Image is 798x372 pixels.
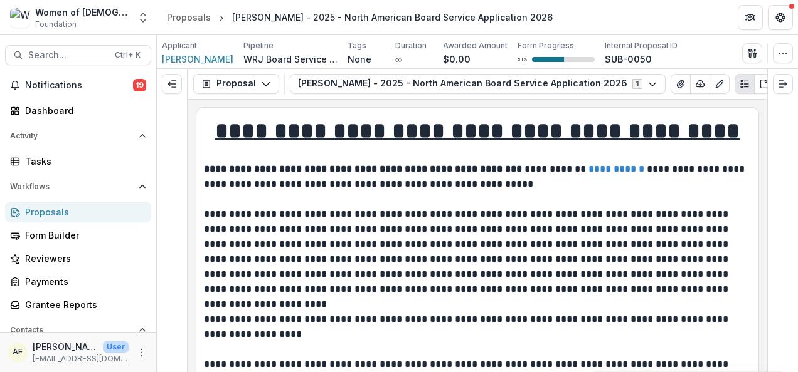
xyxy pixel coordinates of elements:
button: PDF view [754,74,774,94]
button: Open Contacts [5,320,151,340]
p: User [103,341,129,353]
p: [PERSON_NAME] [33,340,98,353]
button: Partners [738,5,763,30]
div: Form Builder [25,229,141,242]
button: Proposal [193,74,279,94]
p: Awarded Amount [443,40,508,51]
a: Reviewers [5,248,151,269]
a: Tasks [5,151,151,172]
a: Grantee Reports [5,294,151,315]
p: [EMAIL_ADDRESS][DOMAIN_NAME] [33,353,129,364]
button: Expand right [773,74,793,94]
div: [PERSON_NAME] - 2025 - North American Board Service Application 2026 [232,11,553,24]
a: Form Builder [5,225,151,245]
a: Payments [5,271,151,292]
span: Workflows [10,182,134,191]
p: Duration [395,40,427,51]
button: More [134,345,149,360]
div: Ctrl + K [112,48,143,62]
p: SUB-0050 [605,53,652,66]
div: Dashboard [25,104,141,117]
p: Applicant [162,40,197,51]
a: [PERSON_NAME] [162,53,233,66]
span: Contacts [10,326,134,334]
p: Internal Proposal ID [605,40,678,51]
p: $0.00 [443,53,471,66]
div: Grantee Reports [25,298,141,311]
nav: breadcrumb [162,8,558,26]
div: Women of [DEMOGRAPHIC_DATA] [35,6,129,19]
p: None [348,53,371,66]
div: Proposals [25,205,141,219]
button: Open Activity [5,126,151,146]
div: Amanda Feldman [13,348,23,356]
p: Form Progress [518,40,574,51]
button: [PERSON_NAME] - 2025 - North American Board Service Application 20261 [290,74,666,94]
p: 51 % [518,55,527,64]
button: Edit as form [710,74,730,94]
span: Foundation [35,19,77,30]
button: Plaintext view [735,74,755,94]
div: Payments [25,275,141,288]
button: Notifications19 [5,75,151,95]
button: Open Workflows [5,177,151,197]
a: Dashboard [5,100,151,121]
div: Tasks [25,155,141,168]
span: Activity [10,132,134,140]
p: WRJ Board Service Applications 2026 [243,53,338,66]
button: Open entity switcher [134,5,152,30]
a: Proposals [162,8,216,26]
p: ∞ [395,53,402,66]
button: Expand left [162,74,182,94]
span: Search... [28,50,107,61]
p: Tags [348,40,366,51]
span: Notifications [25,80,133,91]
button: View Attached Files [671,74,691,94]
div: Proposals [167,11,211,24]
img: Women of Reform Judaism [10,8,30,28]
a: Proposals [5,202,151,222]
p: Pipeline [243,40,274,51]
span: 19 [133,79,146,91]
div: Reviewers [25,252,141,265]
button: Get Help [768,5,793,30]
button: Search... [5,45,151,65]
